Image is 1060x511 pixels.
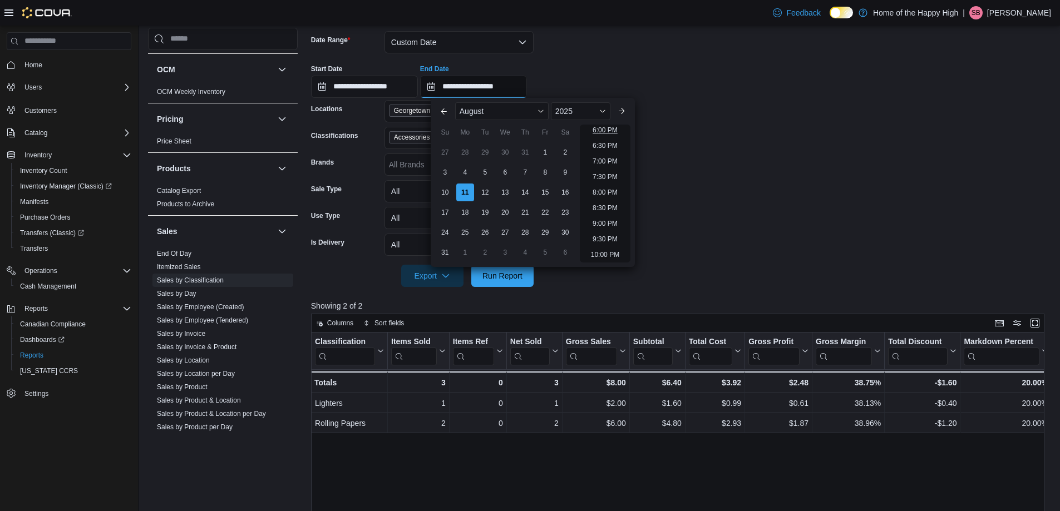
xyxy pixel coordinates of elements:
[510,337,550,365] div: Net Sold
[456,204,474,221] div: day-18
[157,316,248,324] a: Sales by Employee (Tendered)
[748,337,800,365] div: Gross Profit
[816,416,881,430] div: 38.96%
[471,265,534,287] button: Run Report
[157,249,191,258] span: End Of Day
[315,337,375,348] div: Classification
[20,58,131,72] span: Home
[588,201,622,215] li: 8:30 PM
[16,317,131,331] span: Canadian Compliance
[476,183,494,201] div: day-12
[157,356,210,364] a: Sales by Location
[24,61,42,70] span: Home
[964,396,1048,410] div: 20.00%
[496,163,514,181] div: day-6
[1028,316,1042,330] button: Enter fullscreen
[384,207,534,229] button: All
[888,416,957,430] div: -$1.20
[436,183,454,201] div: day-10
[24,266,57,275] span: Operations
[588,217,622,230] li: 9:00 PM
[633,376,682,389] div: $6.40
[888,396,957,410] div: -$0.40
[964,337,1039,348] div: Markdown Percent
[1010,316,1024,330] button: Display options
[157,137,191,146] span: Price Sheet
[496,183,514,201] div: day-13
[964,337,1048,365] button: Markdown Percent
[311,105,343,113] label: Locations
[496,123,514,141] div: We
[20,126,52,140] button: Catalog
[314,376,384,389] div: Totals
[20,81,131,94] span: Users
[436,123,454,141] div: Su
[20,103,131,117] span: Customers
[588,170,622,183] li: 7:30 PM
[516,204,534,221] div: day-21
[830,7,853,18] input: Dark Mode
[2,147,136,163] button: Inventory
[536,163,554,181] div: day-8
[157,343,236,351] span: Sales by Invoice & Product
[20,302,131,315] span: Reports
[987,6,1051,19] p: [PERSON_NAME]
[20,264,131,277] span: Operations
[20,320,86,329] span: Canadian Compliance
[496,224,514,241] div: day-27
[311,185,342,194] label: Sale Type
[157,383,208,391] a: Sales by Product
[275,162,289,175] button: Products
[157,88,225,96] a: OCM Weekly Inventory
[633,416,682,430] div: $4.80
[16,226,131,240] span: Transfers (Classic)
[516,183,534,201] div: day-14
[436,204,454,221] div: day-17
[963,6,965,19] p: |
[312,316,358,330] button: Columns
[20,182,112,191] span: Inventory Manager (Classic)
[873,6,958,19] p: Home of the Happy High
[16,364,82,378] a: [US_STATE] CCRS
[11,332,136,348] a: Dashboards
[816,337,872,365] div: Gross Margin
[20,282,76,291] span: Cash Management
[384,31,534,53] button: Custom Date
[408,265,457,287] span: Export
[20,104,61,117] a: Customers
[556,204,574,221] div: day-23
[588,139,622,152] li: 6:30 PM
[453,337,494,365] div: Items Ref
[516,123,534,141] div: Th
[496,204,514,221] div: day-20
[311,36,351,44] label: Date Range
[556,224,574,241] div: day-30
[748,376,808,389] div: $2.48
[11,241,136,256] button: Transfers
[401,265,464,287] button: Export
[16,226,88,240] a: Transfers (Classic)
[157,329,205,338] span: Sales by Invoice
[11,225,136,241] a: Transfers (Classic)
[384,234,534,256] button: All
[586,248,624,261] li: 10:00 PM
[16,164,72,177] a: Inventory Count
[157,289,196,298] span: Sales by Day
[456,183,474,201] div: day-11
[633,396,682,410] div: $1.60
[311,131,358,140] label: Classifications
[157,262,201,271] span: Itemized Sales
[510,396,559,410] div: 1
[455,102,549,120] div: Button. Open the month selector. August is currently selected.
[633,337,673,348] div: Subtotal
[20,166,67,175] span: Inventory Count
[157,276,224,284] a: Sales by Classification
[20,335,65,344] span: Dashboards
[516,143,534,161] div: day-31
[11,163,136,178] button: Inventory Count
[24,83,42,92] span: Users
[311,300,1052,311] p: Showing 2 of 2
[689,337,741,365] button: Total Cost
[157,187,201,195] a: Catalog Export
[888,376,957,389] div: -$1.60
